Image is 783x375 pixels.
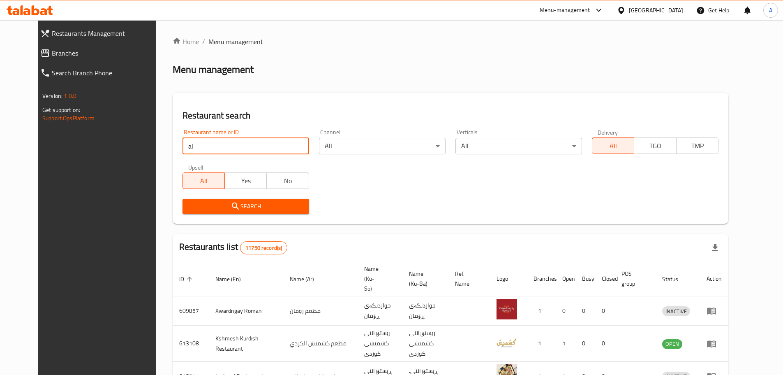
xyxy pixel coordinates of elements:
[173,37,728,47] nav: breadcrumb
[42,113,95,123] a: Support.OpsPlatform
[676,137,718,154] button: TMP
[34,23,169,43] a: Restaurants Management
[556,326,575,362] td: 1
[705,238,725,258] div: Export file
[266,172,309,189] button: No
[662,339,682,349] div: OPEN
[527,326,556,362] td: 1
[42,91,62,101] span: Version:
[283,326,358,362] td: مطعم كشميش الكردي
[556,261,575,296] th: Open
[358,296,402,326] td: خواردنگەی ڕۆمان
[621,269,646,289] span: POS group
[527,261,556,296] th: Branches
[497,332,517,352] img: Kshmesh Kurdish Restaurant
[595,261,615,296] th: Closed
[598,129,618,135] label: Delivery
[540,5,590,15] div: Menu-management
[179,241,288,254] h2: Restaurants list
[662,339,682,349] span: OPEN
[186,175,222,187] span: All
[173,326,209,362] td: 613108
[173,63,254,76] h2: Menu management
[52,28,162,38] span: Restaurants Management
[182,199,309,214] button: Search
[290,274,325,284] span: Name (Ar)
[575,296,595,326] td: 0
[707,306,722,316] div: Menu
[596,140,631,152] span: All
[575,261,595,296] th: Busy
[270,175,305,187] span: No
[240,241,287,254] div: Total records count
[490,261,527,296] th: Logo
[34,43,169,63] a: Branches
[173,37,199,47] a: Home
[202,37,205,47] li: /
[634,137,676,154] button: TGO
[402,296,448,326] td: خواردنگەی ڕۆمان
[595,326,615,362] td: 0
[179,274,195,284] span: ID
[215,274,252,284] span: Name (En)
[42,105,80,115] span: Get support on:
[173,296,209,326] td: 609857
[358,326,402,362] td: رێستۆرانتی کشمیشى كوردى
[188,164,203,170] label: Upsell
[364,264,393,293] span: Name (Ku-So)
[556,296,575,326] td: 0
[700,261,728,296] th: Action
[575,326,595,362] td: 0
[64,91,76,101] span: 1.0.0
[592,137,634,154] button: All
[662,274,689,284] span: Status
[319,138,446,154] div: All
[224,172,267,189] button: Yes
[595,296,615,326] td: 0
[34,63,169,83] a: Search Branch Phone
[182,138,309,154] input: Search for restaurant name or ID..
[209,296,283,326] td: Xwardngay Roman
[182,172,225,189] button: All
[402,326,448,362] td: رێستۆرانتی کشمیشى كوردى
[680,140,715,152] span: TMP
[629,6,683,15] div: [GEOGRAPHIC_DATA]
[769,6,772,15] span: A
[208,37,263,47] span: Menu management
[497,299,517,319] img: Xwardngay Roman
[527,296,556,326] td: 1
[283,296,358,326] td: مطعم رومان
[52,48,162,58] span: Branches
[455,269,480,289] span: Ref. Name
[409,269,439,289] span: Name (Ku-Ba)
[52,68,162,78] span: Search Branch Phone
[189,201,303,212] span: Search
[240,244,287,252] span: 11750 record(s)
[662,307,690,316] span: INACTIVE
[707,339,722,349] div: Menu
[228,175,263,187] span: Yes
[182,109,718,122] h2: Restaurant search
[209,326,283,362] td: Kshmesh Kurdish Restaurant
[637,140,673,152] span: TGO
[455,138,582,154] div: All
